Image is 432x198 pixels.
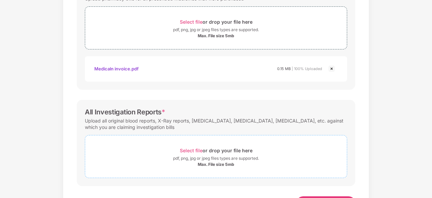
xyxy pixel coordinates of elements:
[180,17,253,26] div: or drop your file here
[94,63,139,74] div: Medicaln invoice.pdf
[85,116,347,132] div: Upload all original blood reports, X-Ray reports, [MEDICAL_DATA], [MEDICAL_DATA], [MEDICAL_DATA],...
[328,65,336,73] img: svg+xml;base64,PHN2ZyBpZD0iQ3Jvc3MtMjR4MjQiIHhtbG5zPSJodHRwOi8vd3d3LnczLm9yZy8yMDAwL3N2ZyIgd2lkdG...
[173,155,259,162] div: pdf, png, jpg or jpeg files types are supported.
[180,148,202,153] span: Select file
[85,12,347,44] span: Select fileor drop your file herepdf, png, jpg or jpeg files types are supported.Max. File size 5mb
[198,162,234,167] div: Max. File size 5mb
[85,108,165,116] div: All Investigation Reports
[180,19,202,25] span: Select file
[180,146,253,155] div: or drop your file here
[198,33,234,39] div: Max. File size 5mb
[292,66,322,71] span: | 100% Uploaded
[277,66,291,71] span: 0.15 MB
[173,26,259,33] div: pdf, png, jpg or jpeg files types are supported.
[85,140,347,173] span: Select fileor drop your file herepdf, png, jpg or jpeg files types are supported.Max. File size 5mb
